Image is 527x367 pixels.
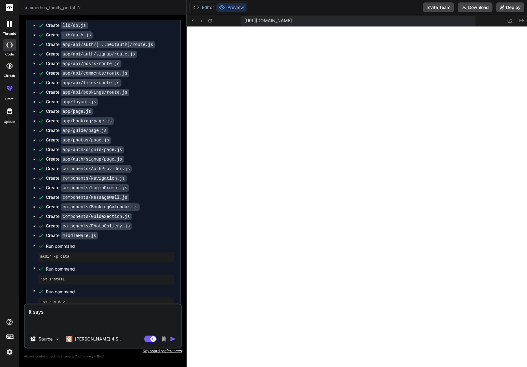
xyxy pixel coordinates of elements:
[61,108,93,115] code: app/page.js
[61,41,155,48] code: app/api/auth/[...nextauth]/route.js
[66,336,72,342] img: Claude 4 Sonnet
[46,22,88,29] div: Create
[61,156,124,163] code: app/auth/signup/page.js
[46,289,174,295] span: Run command
[4,119,15,124] label: Upload
[46,165,132,172] div: Create
[61,89,129,96] code: app/api/bookings/route.js
[46,89,129,96] div: Create
[46,213,132,220] div: Create
[458,2,492,12] button: Download
[83,354,94,358] span: privacy
[46,80,121,86] div: Create
[61,213,132,220] code: components/GuideSection.js
[46,99,98,105] div: Create
[61,232,98,239] code: middleware.js
[40,300,172,305] pre: npm run dev
[24,353,182,359] p: Always double-check its answers. Your in Bind
[61,79,121,87] code: app/api/likes/route.js
[61,194,129,201] code: components/MessageWall.js
[40,277,172,282] pre: npm install
[61,117,114,125] code: app/booking/page.js
[61,222,132,230] code: components/PhotoGallery.js
[46,156,124,162] div: Create
[61,51,137,58] code: app/api/auth/signup/route.js
[244,18,292,24] span: [URL][DOMAIN_NAME]
[191,3,216,12] button: Editor
[46,243,174,249] span: Run command
[61,98,98,106] code: app/layout.js
[61,60,121,67] code: app/api/posts/route.js
[61,165,132,173] code: components/AuthProvider.js
[75,336,121,342] p: [PERSON_NAME] 4 S..
[170,336,176,342] img: icon
[46,51,137,57] div: Create
[46,223,132,229] div: Create
[39,336,53,342] p: Source
[61,146,124,153] code: app/auth/signin/page.js
[55,336,60,342] img: Pick Models
[61,137,111,144] code: app/photos/page.js
[46,175,127,181] div: Create
[23,5,81,11] span: sommerhus_family_portal
[5,96,14,102] label: prem
[4,347,15,357] img: settings
[46,232,98,239] div: Create
[61,184,129,192] code: components/LoginPrompt.js
[46,146,124,153] div: Create
[24,349,182,353] p: Keyboard preferences
[46,266,174,272] span: Run command
[61,203,140,211] code: components/BookingCalendar.js
[46,118,114,124] div: Create
[40,254,172,259] pre: mkdir -p data
[46,108,93,115] div: Create
[46,32,93,38] div: Create
[46,70,129,76] div: Create
[160,336,167,343] img: attachment
[61,22,88,29] code: lib/db.js
[3,31,16,36] label: threads
[46,60,121,67] div: Create
[61,127,108,134] code: app/guide/page.js
[46,127,108,134] div: Create
[496,2,524,12] button: Deploy
[423,2,454,12] button: Invite Team
[61,70,129,77] code: app/api/comments/route.js
[46,185,129,191] div: Create
[46,137,111,143] div: Create
[61,175,127,182] code: components/Navigation.js
[46,41,155,48] div: Create
[61,31,93,39] code: lib/auth.js
[216,3,247,12] button: Preview
[25,304,181,330] textarea: It says
[4,73,15,79] label: GitHub
[46,194,129,201] div: Create
[187,27,527,367] iframe: Preview
[5,52,14,57] label: code
[46,204,140,210] div: Create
